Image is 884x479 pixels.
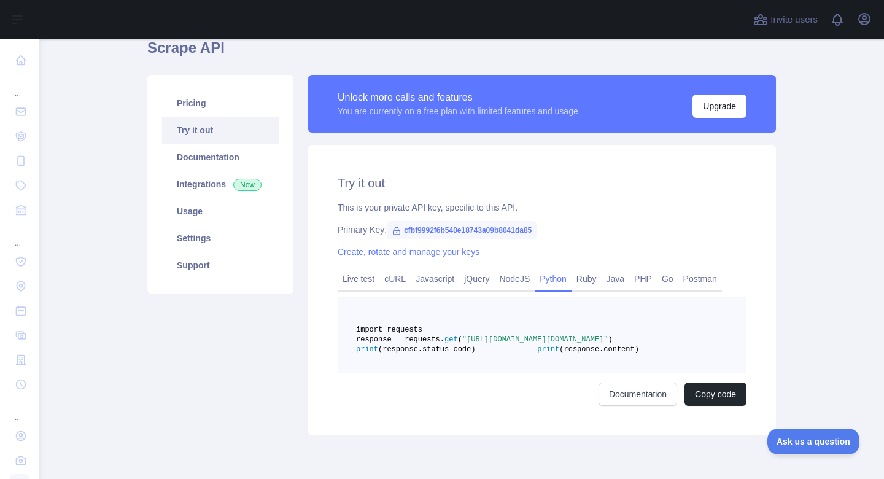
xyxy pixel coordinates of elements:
a: Support [162,252,279,279]
div: Primary Key: [338,224,746,236]
a: Python [535,269,572,289]
a: Live test [338,269,379,289]
h2: Try it out [338,174,746,192]
a: Documentation [162,144,279,171]
a: Usage [162,198,279,225]
a: Integrations New [162,171,279,198]
a: Ruby [572,269,602,289]
div: ... [10,398,29,423]
a: NodeJS [494,269,535,289]
div: Unlock more calls and features [338,90,578,105]
span: import requests [356,325,422,334]
span: print [356,345,378,354]
span: (response.status_code) [378,345,475,354]
a: Create, rotate and manage your keys [338,247,479,257]
a: Javascript [411,269,459,289]
span: New [233,179,262,191]
a: jQuery [459,269,494,289]
span: print [537,345,559,354]
a: Java [602,269,630,289]
a: Pricing [162,90,279,117]
span: cfbf9992f6b540e18743a09b8041da85 [387,221,537,240]
button: Copy code [684,383,746,406]
h1: Scrape API [147,38,776,68]
a: Documentation [599,383,677,406]
a: cURL [379,269,411,289]
button: Upgrade [692,95,746,118]
div: You are currently on a free plan with limited features and usage [338,105,578,117]
a: Settings [162,225,279,252]
span: "[URL][DOMAIN_NAME][DOMAIN_NAME]" [462,335,608,344]
div: ... [10,224,29,248]
span: ) [608,335,612,344]
div: ... [10,74,29,98]
span: ( [458,335,462,344]
a: Postman [678,269,722,289]
iframe: Toggle Customer Support [767,429,859,454]
a: PHP [629,269,657,289]
div: This is your private API key, specific to this API. [338,201,746,214]
button: Invite users [751,10,820,29]
span: Invite users [770,13,818,27]
a: Try it out [162,117,279,144]
span: (response.content) [559,345,639,354]
span: get [444,335,458,344]
span: response = requests. [356,335,444,344]
a: Go [657,269,678,289]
